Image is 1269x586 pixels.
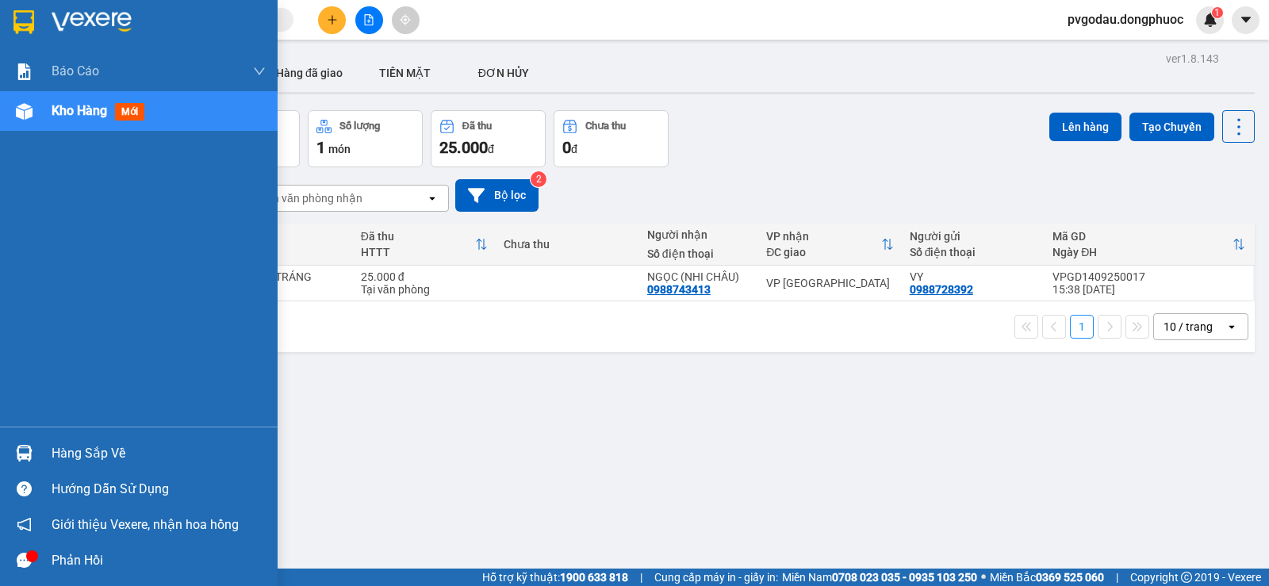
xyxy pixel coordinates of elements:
[52,477,266,501] div: Hướng dẫn sử dụng
[52,515,239,534] span: Giới thiệu Vexere, nhận hoa hồng
[13,10,34,34] img: logo-vxr
[910,230,1037,243] div: Người gửi
[439,138,488,157] span: 25.000
[766,230,880,243] div: VP nhận
[647,228,750,241] div: Người nhận
[263,54,355,92] button: Hàng đã giao
[647,270,750,283] div: NGỌC (NHI CHÂU)
[353,224,496,266] th: Toggle SortBy
[482,569,628,586] span: Hỗ trợ kỹ thuật:
[1181,572,1192,583] span: copyright
[585,121,626,132] div: Chưa thu
[910,246,1037,259] div: Số điện thoại
[1052,230,1233,243] div: Mã GD
[910,270,1037,283] div: VY
[554,110,669,167] button: Chưa thu0đ
[1045,224,1253,266] th: Toggle SortBy
[782,569,977,586] span: Miền Nam
[363,14,374,25] span: file-add
[562,138,571,157] span: 0
[488,143,494,155] span: đ
[654,569,778,586] span: Cung cấp máy in - giấy in:
[308,110,423,167] button: Số lượng1món
[17,553,32,568] span: message
[392,6,420,34] button: aim
[1116,569,1118,586] span: |
[1166,50,1219,67] div: ver 1.8.143
[17,517,32,532] span: notification
[758,224,901,266] th: Toggle SortBy
[17,481,32,496] span: question-circle
[361,246,475,259] div: HTTT
[766,246,880,259] div: ĐC giao
[647,283,711,296] div: 0988743413
[478,67,529,79] span: ĐƠN HỦY
[52,442,266,465] div: Hàng sắp về
[560,571,628,584] strong: 1900 633 818
[455,179,539,212] button: Bộ lọc
[1049,113,1121,141] button: Lên hàng
[379,67,431,79] span: TIỀN MẶT
[316,138,325,157] span: 1
[1070,315,1094,339] button: 1
[431,110,546,167] button: Đã thu25.000đ
[1129,113,1214,141] button: Tạo Chuyến
[400,14,411,25] span: aim
[1225,320,1238,333] svg: open
[16,63,33,80] img: solution-icon
[504,238,631,251] div: Chưa thu
[1055,10,1196,29] span: pvgodau.dongphuoc
[361,230,475,243] div: Đã thu
[253,65,266,78] span: down
[640,569,642,586] span: |
[990,569,1104,586] span: Miền Bắc
[1052,246,1233,259] div: Ngày ĐH
[1052,270,1245,283] div: VPGD1409250017
[115,103,144,121] span: mới
[426,192,439,205] svg: open
[52,103,107,118] span: Kho hàng
[1239,13,1253,27] span: caret-down
[531,171,546,187] sup: 2
[832,571,977,584] strong: 0708 023 035 - 0935 103 250
[1232,6,1259,34] button: caret-down
[910,283,973,296] div: 0988728392
[361,283,488,296] div: Tại văn phòng
[217,283,344,296] div: HƯ KO ĐỀN
[1214,7,1220,18] span: 1
[571,143,577,155] span: đ
[52,61,99,81] span: Báo cáo
[1203,13,1217,27] img: icon-new-feature
[253,190,362,206] div: Chọn văn phòng nhận
[217,246,344,259] div: Ghi chú
[327,14,338,25] span: plus
[217,230,344,243] div: Tên món
[766,277,893,289] div: VP [GEOGRAPHIC_DATA]
[328,143,351,155] span: món
[339,121,380,132] div: Số lượng
[647,247,750,260] div: Số điện thoại
[16,103,33,120] img: warehouse-icon
[981,574,986,580] span: ⚪️
[16,445,33,462] img: warehouse-icon
[355,6,383,34] button: file-add
[462,121,492,132] div: Đã thu
[361,270,488,283] div: 25.000 đ
[1212,7,1223,18] sup: 1
[1036,571,1104,584] strong: 0369 525 060
[1164,319,1213,335] div: 10 / trang
[318,6,346,34] button: plus
[1052,283,1245,296] div: 15:38 [DATE]
[217,270,344,283] div: HỘP BÁNH TRÁNG
[52,549,266,573] div: Phản hồi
